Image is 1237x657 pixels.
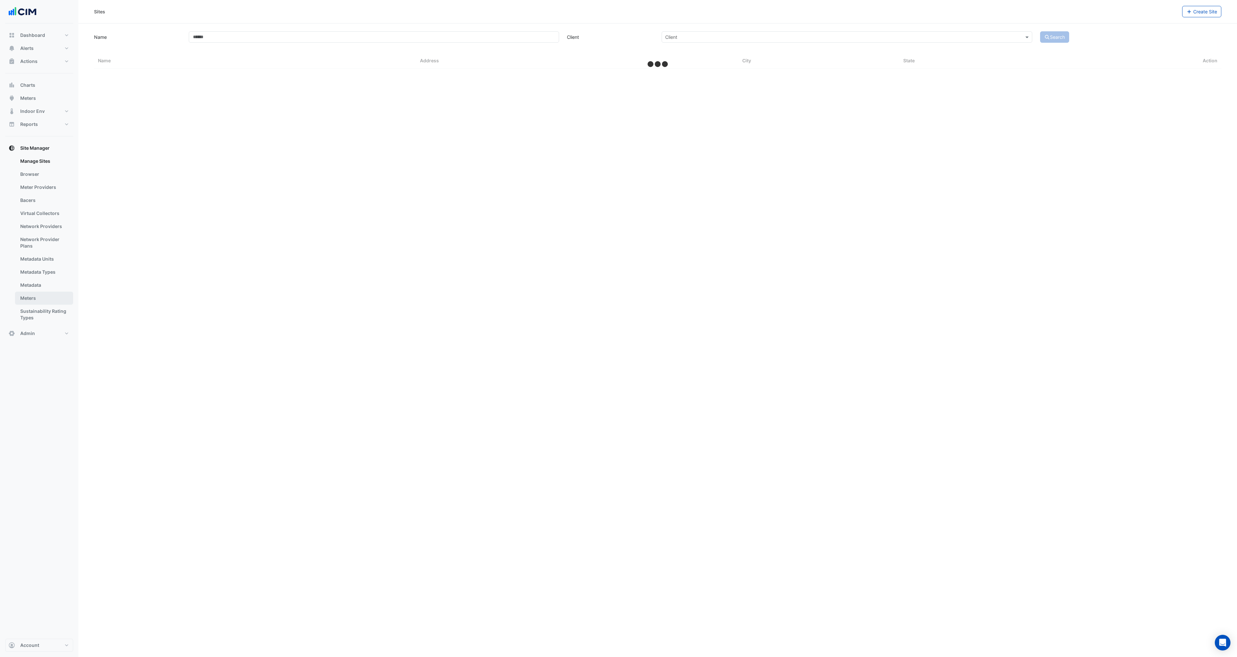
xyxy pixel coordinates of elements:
[8,330,15,337] app-icon: Admin
[15,305,73,324] a: Sustainability Rating Types
[563,31,658,43] label: Client
[15,220,73,233] a: Network Providers
[8,145,15,151] app-icon: Site Manager
[20,95,36,101] span: Meters
[15,252,73,266] a: Metadata Units
[5,55,73,68] button: Actions
[8,82,15,88] app-icon: Charts
[20,642,39,649] span: Account
[15,266,73,279] a: Metadata Types
[20,108,45,115] span: Indoor Env
[20,58,38,65] span: Actions
[420,58,439,63] span: Address
[15,279,73,292] a: Metadata
[15,207,73,220] a: Virtual Collectors
[5,118,73,131] button: Reports
[20,45,34,52] span: Alerts
[8,5,37,18] img: Company Logo
[15,181,73,194] a: Meter Providers
[903,58,915,63] span: State
[8,95,15,101] app-icon: Meters
[1182,6,1222,17] button: Create Site
[5,105,73,118] button: Indoor Env
[5,42,73,55] button: Alerts
[20,121,38,128] span: Reports
[1193,9,1217,14] span: Create Site
[5,639,73,652] button: Account
[15,233,73,252] a: Network Provider Plans
[90,31,185,43] label: Name
[20,330,35,337] span: Admin
[15,155,73,168] a: Manage Sites
[742,58,751,63] span: City
[1203,57,1217,65] span: Action
[15,292,73,305] a: Meters
[8,45,15,52] app-icon: Alerts
[15,168,73,181] a: Browser
[5,142,73,155] button: Site Manager
[20,32,45,38] span: Dashboard
[94,8,105,15] div: Sites
[8,121,15,128] app-icon: Reports
[5,29,73,42] button: Dashboard
[98,58,111,63] span: Name
[20,145,50,151] span: Site Manager
[8,58,15,65] app-icon: Actions
[8,108,15,115] app-icon: Indoor Env
[5,79,73,92] button: Charts
[5,327,73,340] button: Admin
[15,194,73,207] a: Bacers
[5,92,73,105] button: Meters
[20,82,35,88] span: Charts
[1215,635,1230,650] div: Open Intercom Messenger
[5,155,73,327] div: Site Manager
[8,32,15,38] app-icon: Dashboard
